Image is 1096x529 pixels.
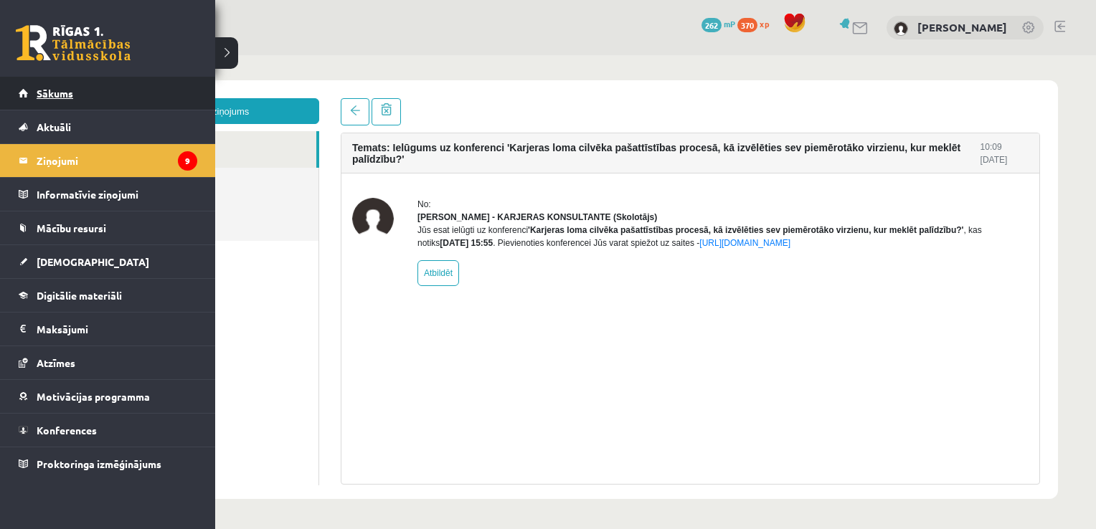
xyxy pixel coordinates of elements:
img: Karīna Saveļjeva - KARJERAS KONSULTANTE [295,143,336,184]
span: Sākums [37,87,73,100]
a: Motivācijas programma [19,380,197,413]
a: Ziņojumi9 [19,144,197,177]
div: No: [360,143,971,156]
span: [DEMOGRAPHIC_DATA] [37,255,149,268]
span: 370 [737,18,757,32]
a: Aktuāli [19,110,197,143]
a: Digitālie materiāli [19,279,197,312]
span: Aktuāli [37,120,71,133]
div: Jūs esat ielūgti uz konferenci , kas notiks . Pievienoties konferencei Jūs varat spiežot uz saites - [360,168,971,194]
legend: Ziņojumi [37,144,197,177]
b: 'Karjeras loma cilvēka pašattīstības procesā, kā izvēlēties sev piemērotāko virzienu, kur meklēt ... [471,170,906,180]
a: [DEMOGRAPHIC_DATA] [19,245,197,278]
span: Atzīmes [37,356,75,369]
b: [DATE] 15:55 [382,183,435,193]
a: Dzēstie [43,149,261,186]
span: mP [724,18,735,29]
a: Jauns ziņojums [43,43,262,69]
span: Digitālie materiāli [37,289,122,302]
a: Ienākošie [43,76,259,113]
span: Mācību resursi [37,221,106,234]
a: Mācību resursi [19,211,197,244]
span: 262 [701,18,722,32]
i: 9 [178,151,197,171]
img: Toms Matlavs [894,22,908,36]
a: Sākums [19,77,197,110]
a: 370 xp [737,18,776,29]
a: [URL][DOMAIN_NAME] [642,183,733,193]
span: xp [760,18,769,29]
a: Rīgas 1. Tālmācības vidusskola [16,25,131,61]
a: Atzīmes [19,346,197,379]
span: Proktoringa izmēģinājums [37,457,161,470]
a: Proktoringa izmēģinājums [19,447,197,480]
a: Atbildēt [360,205,402,231]
a: 262 mP [701,18,735,29]
span: Konferences [37,424,97,437]
a: Maksājumi [19,313,197,345]
div: 10:09 [DATE] [923,85,971,111]
a: Konferences [19,414,197,447]
h4: Temats: Ielūgums uz konferenci 'Karjeras loma cilvēka pašattīstības procesā, kā izvēlēties sev pi... [295,87,923,110]
a: Nosūtītie [43,113,261,149]
a: Informatīvie ziņojumi [19,178,197,211]
strong: [PERSON_NAME] - KARJERAS KONSULTANTE (Skolotājs) [360,157,600,167]
legend: Maksājumi [37,313,197,345]
span: Motivācijas programma [37,390,150,403]
a: [PERSON_NAME] [917,20,1007,34]
legend: Informatīvie ziņojumi [37,178,197,211]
